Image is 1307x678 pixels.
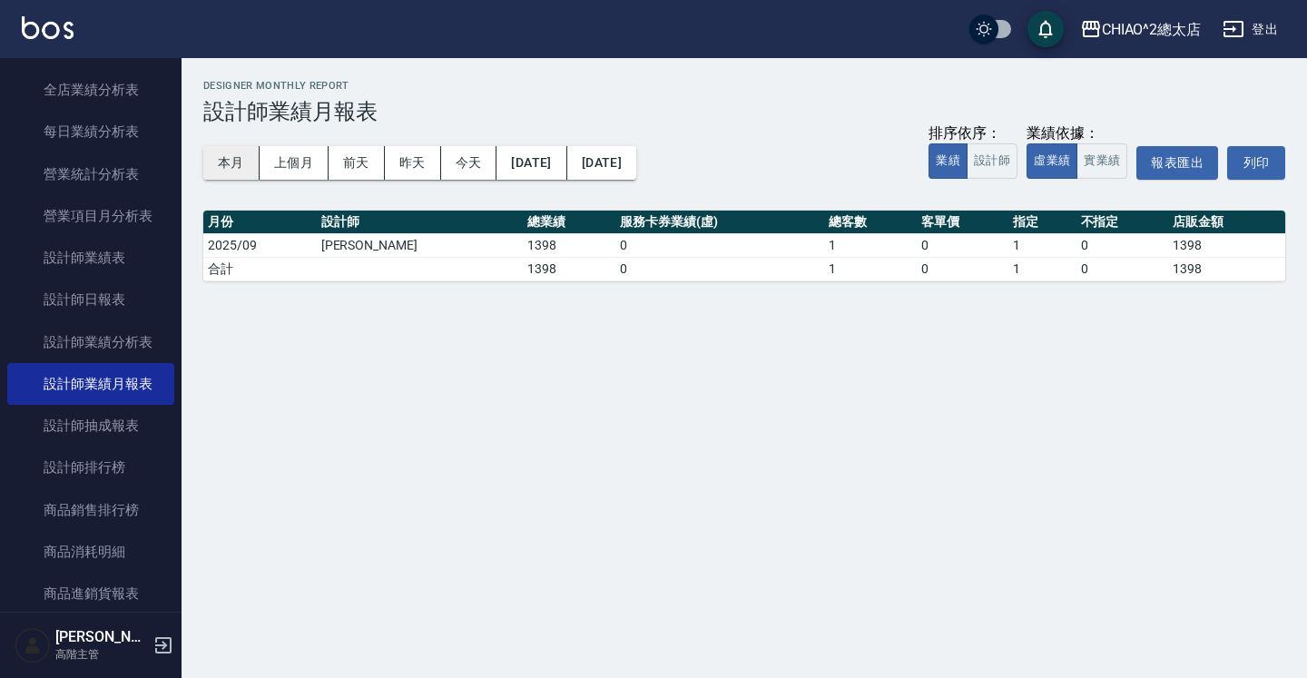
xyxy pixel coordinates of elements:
a: 商品進銷貨報表 [7,573,174,614]
td: 1 [1008,233,1076,257]
td: 1 [824,257,917,280]
button: [DATE] [496,146,566,180]
button: [DATE] [567,146,636,180]
a: 每日業績分析表 [7,111,174,152]
div: 排序依序： [929,124,1017,143]
td: 1398 [523,257,615,280]
h2: Designer Monthly Report [203,80,1285,92]
th: 總業績 [523,211,615,234]
td: 0 [917,233,1009,257]
a: 營業統計分析表 [7,153,174,195]
button: 報表匯出 [1136,146,1218,180]
a: 全店業績分析表 [7,69,174,111]
img: Logo [22,16,74,39]
button: 登出 [1215,13,1285,46]
h5: [PERSON_NAME] [55,628,148,646]
td: 0 [615,257,824,280]
td: [PERSON_NAME] [317,233,524,257]
button: 設計師 [967,143,1017,179]
button: 前天 [329,146,385,180]
th: 不指定 [1076,211,1169,234]
a: 營業項目月分析表 [7,195,174,237]
a: 設計師業績分析表 [7,321,174,363]
td: 1 [1008,257,1076,280]
img: Person [15,627,51,663]
button: 昨天 [385,146,441,180]
button: save [1027,11,1064,47]
a: 設計師業績表 [7,237,174,279]
div: CHIAO^2總太店 [1102,18,1202,41]
h3: 設計師業績月報表 [203,99,1285,124]
td: 1 [824,233,917,257]
button: 業績 [929,143,968,179]
th: 客單價 [917,211,1009,234]
th: 設計師 [317,211,524,234]
a: 設計師抽成報表 [7,405,174,447]
td: 合計 [203,257,317,280]
button: 實業績 [1076,143,1127,179]
button: CHIAO^2總太店 [1073,11,1209,48]
a: 設計師排行榜 [7,447,174,488]
button: 本月 [203,146,260,180]
th: 服務卡券業績(虛) [615,211,824,234]
td: 0 [1076,233,1169,257]
p: 高階主管 [55,646,148,663]
button: 今天 [441,146,497,180]
td: 0 [615,233,824,257]
button: 列印 [1227,146,1285,180]
table: a dense table [203,211,1285,281]
div: 業績依據： [1027,124,1127,143]
a: 商品銷售排行榜 [7,489,174,531]
th: 月份 [203,211,317,234]
td: 1398 [1168,233,1285,257]
th: 指定 [1008,211,1076,234]
a: 設計師日報表 [7,279,174,320]
th: 店販金額 [1168,211,1285,234]
th: 總客數 [824,211,917,234]
a: 設計師業績月報表 [7,363,174,405]
button: 虛業績 [1027,143,1077,179]
td: 1398 [1168,257,1285,280]
a: 商品消耗明細 [7,531,174,573]
td: 2025/09 [203,233,317,257]
td: 0 [917,257,1009,280]
td: 1398 [523,233,615,257]
button: 上個月 [260,146,329,180]
td: 0 [1076,257,1169,280]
